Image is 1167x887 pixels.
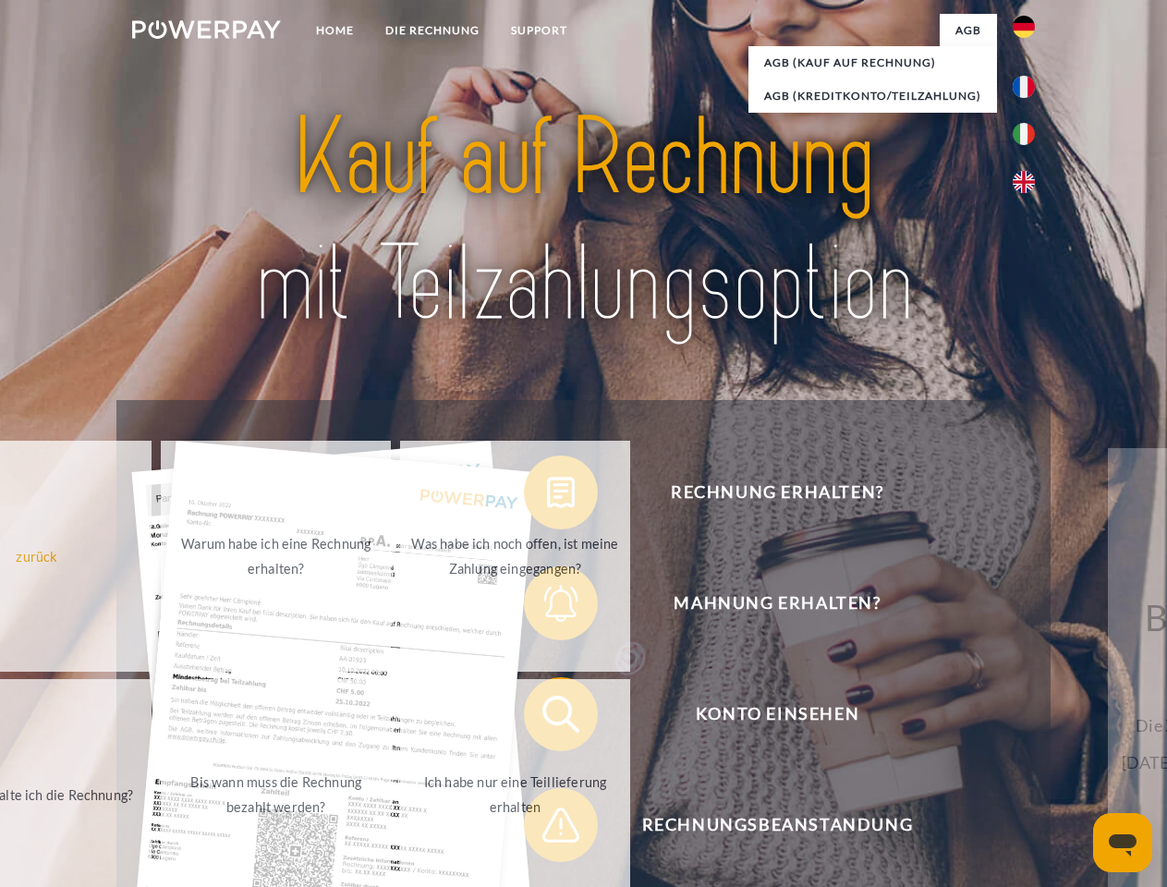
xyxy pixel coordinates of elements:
[495,14,583,47] a: SUPPORT
[748,46,997,79] a: AGB (Kauf auf Rechnung)
[172,770,380,820] div: Bis wann muss die Rechnung bezahlt werden?
[411,770,619,820] div: Ich habe nur eine Teillieferung erhalten
[176,89,991,354] img: title-powerpay_de.svg
[748,79,997,113] a: AGB (Kreditkonto/Teilzahlung)
[524,788,1004,862] button: Rechnungsbeanstandung
[172,531,380,581] div: Warum habe ich eine Rechnung erhalten?
[400,441,630,672] a: Was habe ich noch offen, ist meine Zahlung eingegangen?
[1013,123,1035,145] img: it
[370,14,495,47] a: DIE RECHNUNG
[132,20,281,39] img: logo-powerpay-white.svg
[411,531,619,581] div: Was habe ich noch offen, ist meine Zahlung eingegangen?
[1013,76,1035,98] img: fr
[524,677,1004,751] button: Konto einsehen
[1013,171,1035,193] img: en
[940,14,997,47] a: agb
[1013,16,1035,38] img: de
[300,14,370,47] a: Home
[551,788,1003,862] span: Rechnungsbeanstandung
[1093,813,1152,872] iframe: Schaltfläche zum Öffnen des Messaging-Fensters
[551,677,1003,751] span: Konto einsehen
